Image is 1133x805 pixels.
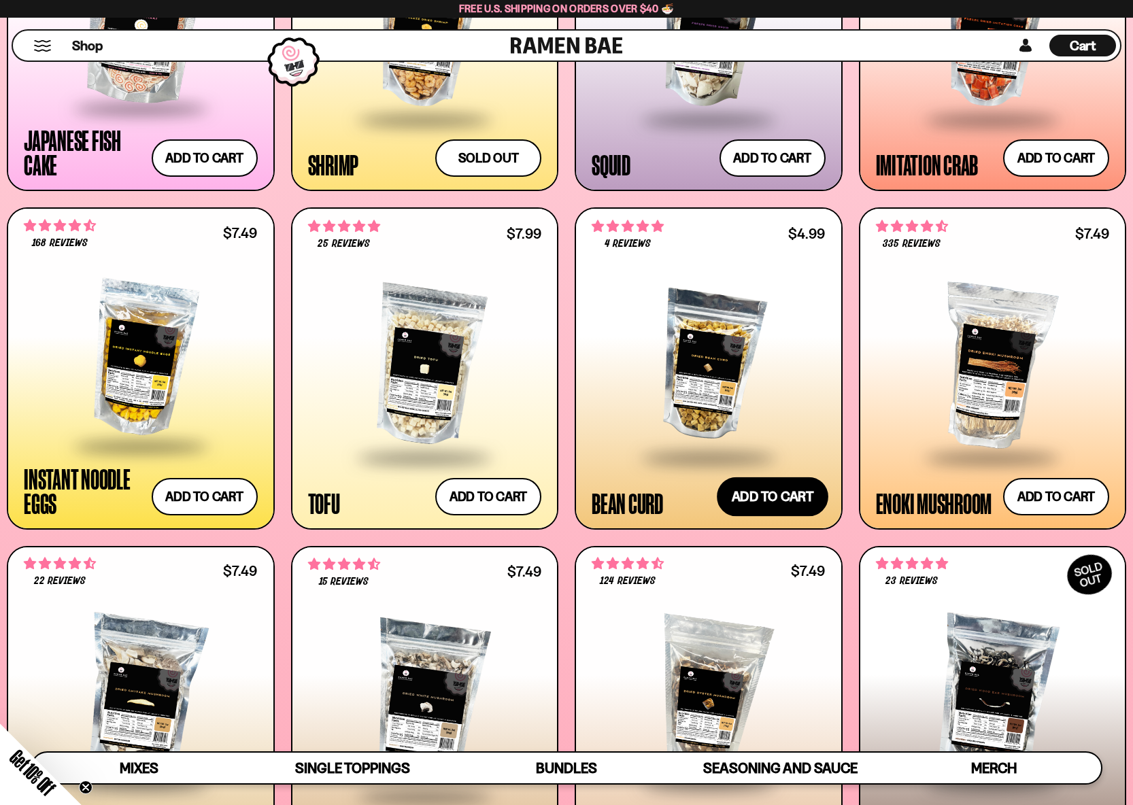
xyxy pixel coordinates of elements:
[318,239,369,250] span: 25 reviews
[223,564,257,577] div: $7.49
[308,491,340,515] div: Tofu
[24,555,96,572] span: 4.50 stars
[291,207,559,530] a: 4.80 stars 25 reviews $7.99 Tofu Add to cart
[507,227,541,240] div: $7.99
[720,139,826,177] button: Add to cart
[1075,227,1109,240] div: $7.49
[887,753,1100,783] a: Merch
[246,753,459,783] a: Single Toppings
[308,152,359,177] div: Shrimp
[876,218,948,235] span: 4.53 stars
[24,217,96,235] span: 4.73 stars
[460,753,673,783] a: Bundles
[319,577,369,587] span: 15 reviews
[435,139,541,177] button: Sold out
[32,238,87,249] span: 168 reviews
[308,218,380,235] span: 4.80 stars
[1070,37,1096,54] span: Cart
[72,37,103,55] span: Shop
[536,759,597,776] span: Bundles
[34,576,86,587] span: 22 reviews
[859,207,1127,530] a: 4.53 stars 335 reviews $7.49 Enoki Mushroom Add to cart
[788,227,825,240] div: $4.99
[1060,547,1119,602] div: SOLD OUT
[791,564,825,577] div: $7.49
[435,478,541,515] button: Add to cart
[876,152,979,177] div: Imitation Crab
[575,207,843,530] a: 5.00 stars 4 reviews $4.99 Bean Curd Add to cart
[592,555,664,572] span: 4.68 stars
[7,207,275,530] a: 4.73 stars 168 reviews $7.49 Instant Noodle Eggs Add to cart
[592,152,630,177] div: Squid
[295,759,410,776] span: Single Toppings
[6,746,59,799] span: Get 10% Off
[717,477,828,516] button: Add to cart
[592,491,663,515] div: Bean Curd
[32,753,246,783] a: Mixes
[308,555,380,573] span: 4.53 stars
[72,35,103,56] a: Shop
[24,128,145,177] div: Japanese Fish Cake
[507,565,541,578] div: $7.49
[673,753,887,783] a: Seasoning and Sauce
[600,576,655,587] span: 124 reviews
[703,759,858,776] span: Seasoning and Sauce
[876,555,948,572] span: 4.83 stars
[1003,139,1109,177] button: Add to cart
[605,239,651,250] span: 4 reviews
[79,781,92,794] button: Close teaser
[223,226,257,239] div: $7.49
[592,218,664,235] span: 5.00 stars
[971,759,1017,776] span: Merch
[1049,31,1116,61] div: Cart
[885,576,937,587] span: 23 reviews
[1003,478,1109,515] button: Add to cart
[883,239,940,250] span: 335 reviews
[876,491,992,515] div: Enoki Mushroom
[33,40,52,52] button: Mobile Menu Trigger
[120,759,158,776] span: Mixes
[24,466,145,515] div: Instant Noodle Eggs
[152,478,258,515] button: Add to cart
[459,2,675,15] span: Free U.S. Shipping on Orders over $40 🍜
[152,139,258,177] button: Add to cart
